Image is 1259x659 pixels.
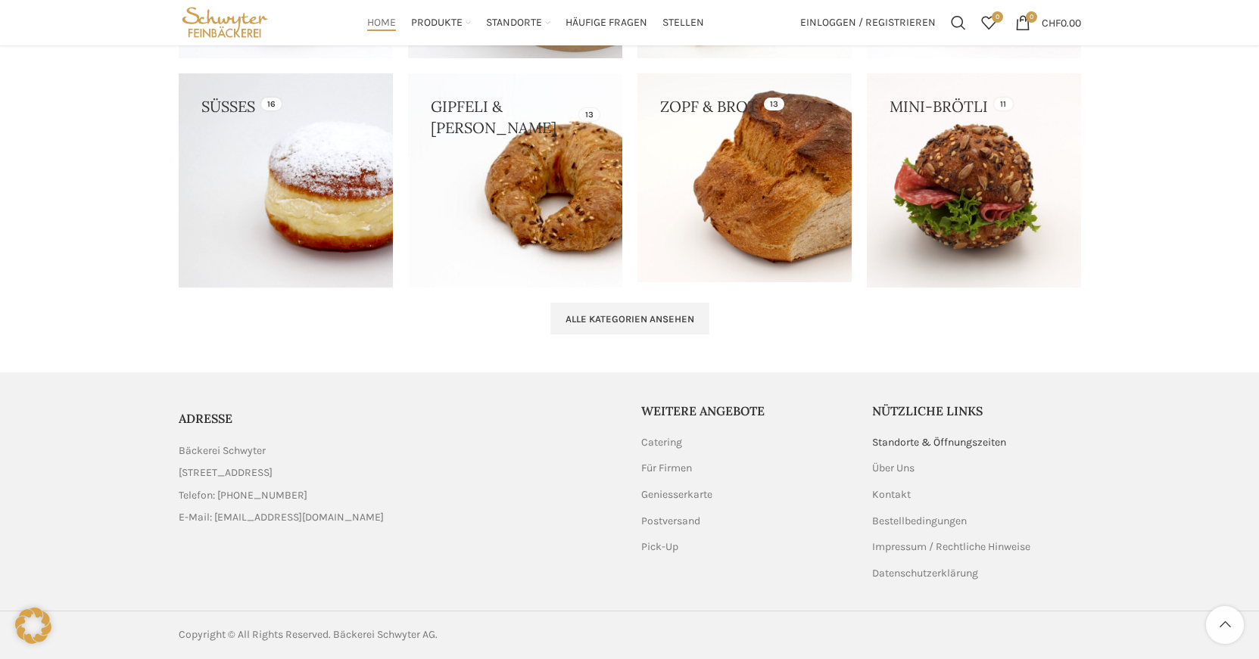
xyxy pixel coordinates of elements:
a: Über Uns [872,461,916,476]
a: Einloggen / Registrieren [793,8,943,38]
a: Datenschutzerklärung [872,566,980,581]
a: Bestellbedingungen [872,514,968,529]
a: Scroll to top button [1206,606,1244,644]
div: Main navigation [279,8,792,38]
a: Catering [641,435,684,450]
span: ADRESSE [179,411,232,426]
span: 0 [1026,11,1037,23]
h5: Nützliche Links [872,403,1081,419]
a: Geniesserkarte [641,487,714,502]
span: Produkte [411,16,463,30]
span: [STREET_ADDRESS] [179,465,273,481]
span: Häufige Fragen [566,16,647,30]
div: Meine Wunschliste [974,8,1004,38]
div: Copyright © All Rights Reserved. Bäckerei Schwyter AG. [179,626,622,643]
a: Suchen [943,8,974,38]
span: 0 [992,11,1003,23]
bdi: 0.00 [1042,16,1081,29]
a: 0 CHF0.00 [1008,8,1089,38]
a: Alle Kategorien ansehen [550,303,709,334]
span: Einloggen / Registrieren [800,17,936,28]
h5: Weitere Angebote [641,403,850,419]
a: Pick-Up [641,539,680,555]
a: Postversand [641,514,702,529]
a: Home [367,8,396,38]
span: Home [367,16,396,30]
a: Standorte & Öffnungszeiten [872,435,1008,450]
a: Produkte [411,8,471,38]
a: 0 [974,8,1004,38]
a: Impressum / Rechtliche Hinweise [872,539,1032,555]
span: Stellen [662,16,704,30]
a: List item link [179,509,619,526]
a: Standorte [486,8,550,38]
span: Standorte [486,16,542,30]
span: Alle Kategorien ansehen [566,313,694,325]
a: Stellen [662,8,704,38]
a: Site logo [179,15,272,28]
span: CHF [1042,16,1061,29]
a: Häufige Fragen [566,8,647,38]
a: List item link [179,487,619,504]
a: Kontakt [872,487,912,502]
span: Bäckerei Schwyter [179,443,266,459]
a: Für Firmen [641,461,693,476]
